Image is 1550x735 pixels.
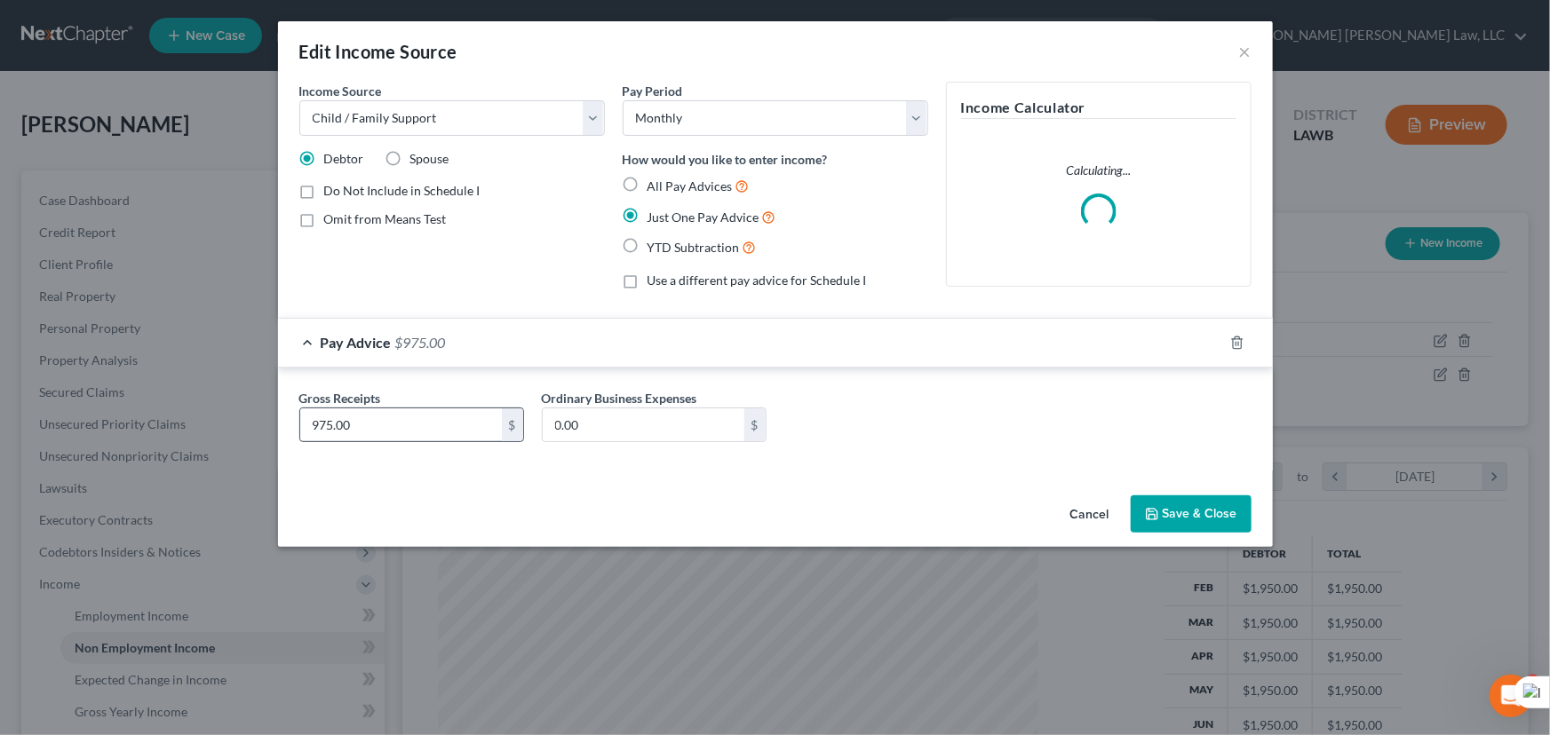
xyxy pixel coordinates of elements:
[648,178,733,194] span: All Pay Advices
[299,39,457,64] div: Edit Income Source
[623,82,683,100] label: Pay Period
[324,211,447,226] span: Omit from Means Test
[321,334,392,351] span: Pay Advice
[1490,675,1532,717] iframe: Intercom live chat
[542,389,697,407] label: Ordinary Business Expenses
[1526,675,1540,689] span: 4
[648,209,759,225] span: Just One Pay Advice
[410,151,449,166] span: Spouse
[648,240,740,255] span: YTD Subtraction
[648,273,867,288] span: Use a different pay advice for Schedule I
[502,408,523,442] div: $
[961,97,1236,119] h5: Income Calculator
[299,83,382,99] span: Income Source
[1131,495,1252,533] button: Save & Close
[324,151,364,166] span: Debtor
[1056,497,1124,533] button: Cancel
[1239,41,1252,62] button: ×
[744,408,766,442] div: $
[543,408,744,442] input: 0.00
[299,389,381,407] label: Gross Receipts
[623,150,828,169] label: How would you like to enter income?
[395,334,446,351] span: $975.00
[324,183,481,198] span: Do Not Include in Schedule I
[300,408,502,442] input: 0.00
[961,162,1236,179] p: Calculating...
